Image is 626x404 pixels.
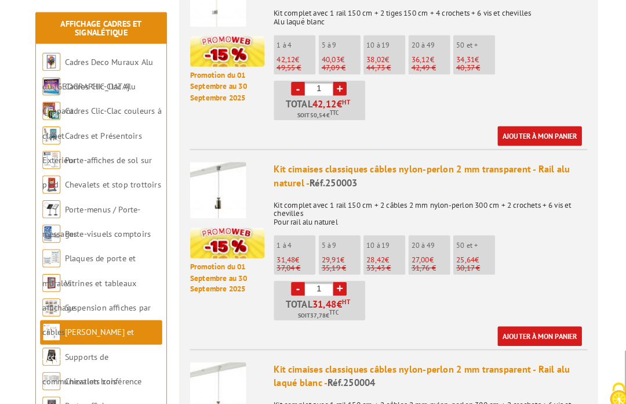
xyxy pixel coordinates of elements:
[294,301,334,310] span: Soit €
[69,388,146,398] a: Porte-affiches muraux
[48,51,65,68] img: Cadres Deco Muraux Alu ou Bois
[65,18,144,37] a: Affichage Cadres et Signalétique
[274,233,312,241] p: 1 à 4
[288,79,301,92] a: -
[326,106,334,112] sup: TTC
[318,233,355,241] p: 5 à 9
[361,39,399,48] p: 10 à 19
[318,53,355,62] p: €
[69,174,162,184] a: Chevalets et stop trottoirs
[448,247,486,255] p: €
[69,221,152,232] a: Porte-visuels comptoirs
[48,150,154,184] a: Porte-affiches de sol sur pied
[329,79,342,92] a: +
[306,171,352,182] span: Réf.250003
[325,299,334,305] sup: TTC
[405,246,422,256] span: 27,00
[361,62,399,70] p: 44,73 €
[405,255,442,264] p: 31,76 €
[274,290,360,310] p: Total
[48,293,152,327] a: Suspension affiches par câbles
[274,96,360,116] p: Total
[48,384,65,402] img: Porte-affiches muraux
[274,39,312,48] p: 1 à 4
[48,55,155,89] a: Cadres Deco Muraux Alu ou [GEOGRAPHIC_DATA]
[318,62,355,70] p: 47,09 €
[338,95,345,103] sup: HT
[48,316,136,351] a: [PERSON_NAME] et Accroches tableaux
[488,316,570,335] a: Ajouter à mon panier
[274,255,312,264] p: 37,04 €
[271,1,575,25] p: Kit complet avec 1 rail 150 cm + 2 tiges 150 cm + 4 crochets + 6 vis et chevilles Alu laqué blanc
[338,288,345,296] sup: HT
[294,107,334,116] span: Soit €
[190,220,263,250] img: promotion
[274,53,312,62] p: €
[48,194,65,211] img: Porte-menus / Porte-messages
[361,233,399,241] p: 10 à 19
[448,255,486,264] p: 30,17 €
[405,62,442,70] p: 42,49 €
[361,247,399,255] p: €
[448,62,486,70] p: 40,37 €
[48,78,138,113] a: Cadres Clic-Clac Alu Clippant
[361,255,399,264] p: 33,43 €
[48,197,143,232] a: Porte-menus / Porte-messages
[48,269,139,303] a: Vitrines et tableaux affichage
[274,62,312,70] p: 49,55 €
[318,255,355,264] p: 35,19 €
[405,39,442,48] p: 20 à 49
[48,102,163,136] a: Cadres Clic-Clac couleurs à clapet
[318,39,355,48] p: 5 à 9
[271,186,575,219] p: Kit complet avec 1 rail 150 cm + 2 câbles 2 mm nylon-perlon 300 cm + 2 crochets + 6 vis et chevil...
[333,290,338,299] span: €
[318,52,336,62] span: 40,03
[48,126,144,160] a: Cadres et Présentoirs Extérieur
[448,52,466,62] span: 34,31
[448,233,486,241] p: 50 et +
[309,290,333,299] span: 31,48
[274,52,292,62] span: 42,12
[309,96,333,105] span: 42,12
[190,157,245,211] img: Kit cimaises classiques câbles nylon-perlon 2 mm transparent - Rail alu naturel
[318,246,336,256] span: 29,91
[405,52,423,62] span: 36,12
[307,107,322,116] span: 50,54
[271,351,575,377] div: Kit cimaises classiques câbles nylon-perlon 2 mm transparent - Rail alu laqué blanc -
[69,364,144,374] a: Chevalets conférence
[591,369,620,398] img: Cookies (fenêtre modale)
[405,53,442,62] p: €
[274,247,312,255] p: €
[448,39,486,48] p: 50 et +
[190,253,263,286] p: Promotion du 01 Septembre au 30 Septembre 2025
[448,53,486,62] p: €
[48,245,138,279] a: Plaques de porte et murales
[271,157,575,183] div: Kit cimaises classiques câbles nylon-perlon 2 mm transparent - Rail alu naturel -
[405,247,442,255] p: €
[288,273,301,286] a: -
[318,247,355,255] p: €
[361,53,399,62] p: €
[333,96,338,105] span: €
[190,34,263,64] img: promotion
[190,67,263,100] p: Promotion du 01 Septembre au 30 Septembre 2025
[448,246,466,256] span: 25,64
[585,365,626,404] button: Cookies (fenêtre modale)
[361,52,379,62] span: 38,02
[361,246,379,256] span: 28,42
[329,273,342,286] a: +
[488,122,570,141] a: Ajouter à mon panier
[405,233,442,241] p: 20 à 49
[48,340,119,374] a: Supports de communication bois
[323,365,370,376] span: Réf.250004
[274,246,292,256] span: 31,48
[307,301,322,310] span: 37,78
[48,241,65,259] img: Plaques de porte et murales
